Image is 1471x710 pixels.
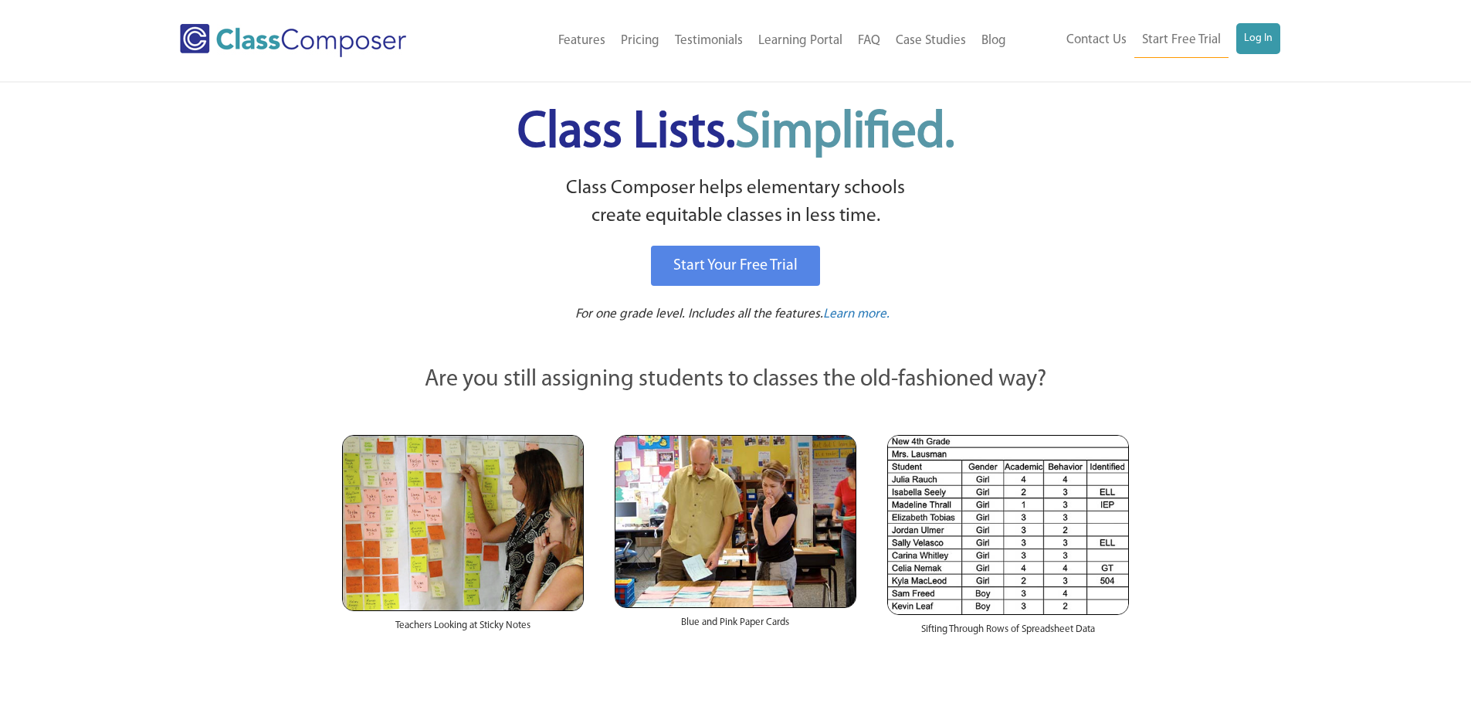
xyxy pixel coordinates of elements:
a: Features [551,24,613,58]
div: Sifting Through Rows of Spreadsheet Data [887,615,1129,652]
a: Pricing [613,24,667,58]
span: Simplified. [735,108,954,158]
span: Class Lists. [517,108,954,158]
a: Learning Portal [751,24,850,58]
div: Teachers Looking at Sticky Notes [342,611,584,648]
a: Blog [974,24,1014,58]
div: Blue and Pink Paper Cards [615,608,856,645]
p: Class Composer helps elementary schools create equitable classes in less time. [340,175,1132,231]
a: Log In [1236,23,1280,54]
a: Start Your Free Trial [651,246,820,286]
a: Testimonials [667,24,751,58]
a: FAQ [850,24,888,58]
span: For one grade level. Includes all the features. [575,307,823,321]
a: Contact Us [1059,23,1134,57]
a: Start Free Trial [1134,23,1229,58]
nav: Header Menu [1014,23,1280,58]
p: Are you still assigning students to classes the old-fashioned way? [342,363,1130,397]
img: Teachers Looking at Sticky Notes [342,435,584,611]
a: Case Studies [888,24,974,58]
img: Class Composer [180,24,406,57]
span: Start Your Free Trial [673,258,798,273]
img: Spreadsheets [887,435,1129,615]
a: Learn more. [823,305,890,324]
nav: Header Menu [469,24,1014,58]
span: Learn more. [823,307,890,321]
img: Blue and Pink Paper Cards [615,435,856,607]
